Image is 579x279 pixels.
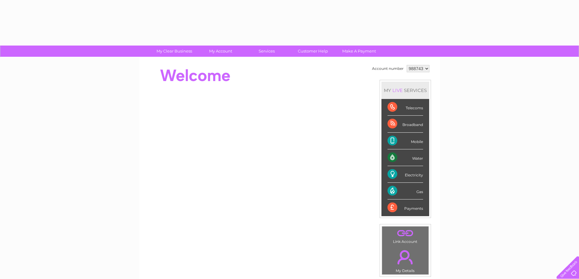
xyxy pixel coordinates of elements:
[384,228,427,239] a: .
[388,183,423,199] div: Gas
[391,87,404,93] div: LIVE
[384,247,427,268] a: .
[370,63,405,74] td: Account number
[388,133,423,149] div: Mobile
[388,116,423,132] div: Broadband
[195,46,246,57] a: My Account
[382,226,429,245] td: Link Account
[288,46,338,57] a: Customer Help
[388,166,423,183] div: Electricity
[334,46,384,57] a: Make A Payment
[381,82,429,99] div: MY SERVICES
[388,99,423,116] div: Telecoms
[149,46,199,57] a: My Clear Business
[242,46,292,57] a: Services
[388,199,423,216] div: Payments
[382,245,429,275] td: My Details
[388,149,423,166] div: Water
